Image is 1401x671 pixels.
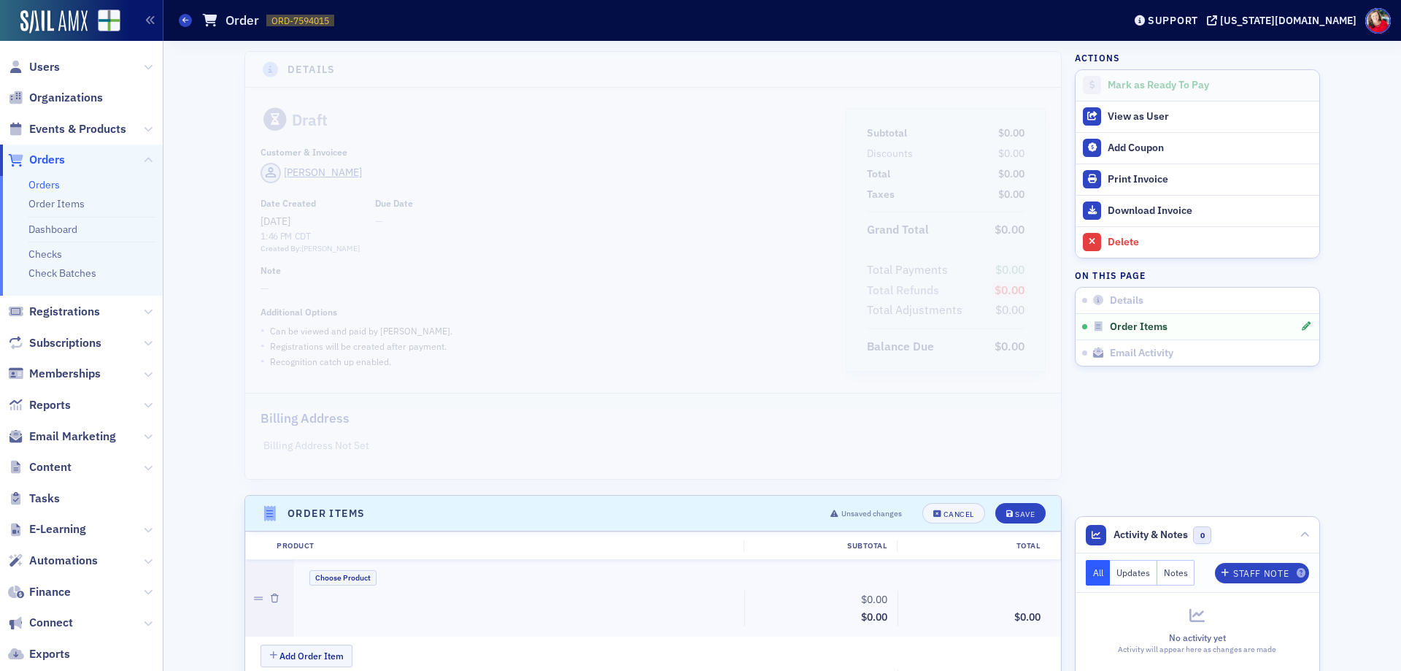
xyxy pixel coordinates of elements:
p: Can be viewed and paid by [PERSON_NAME] . [270,324,452,337]
h4: On this page [1075,269,1320,282]
div: Mark as Ready To Pay [1108,79,1312,92]
a: E-Learning [8,521,86,537]
span: E-Learning [29,521,86,537]
span: $0.00 [861,593,887,606]
span: Connect [29,615,73,631]
span: Unsaved changes [841,508,902,520]
a: Users [8,59,60,75]
div: Date Created [260,198,316,209]
a: Email Marketing [8,429,116,445]
button: Delete [1076,226,1319,258]
a: Registrations [8,304,100,320]
a: Orders [8,152,65,168]
span: Users [29,59,60,75]
button: Cancel [922,503,985,524]
span: Exports [29,646,70,662]
button: Updates [1110,560,1157,586]
span: $0.00 [998,126,1024,139]
div: Print Invoice [1108,173,1312,186]
a: Finance [8,584,71,600]
div: No activity yet [1086,631,1309,644]
button: Staff Note [1215,563,1309,583]
span: Details [1110,294,1143,307]
div: Save [1015,510,1035,518]
div: Draft [292,110,328,129]
h4: Details [287,62,336,77]
div: Total [867,166,890,182]
button: Notes [1157,560,1195,586]
a: Dashboard [28,223,77,236]
span: $0.00 [998,147,1024,160]
span: Tasks [29,491,60,507]
div: Balance Due [867,338,934,356]
span: Subscriptions [29,335,101,351]
div: Activity will appear here as changes are made [1086,644,1309,656]
div: Add Coupon [1108,142,1312,155]
a: Memberships [8,366,101,382]
h1: Order [225,12,259,29]
span: Orders [29,152,65,168]
div: Additional Options [260,307,337,318]
div: Product [266,540,744,552]
span: — [260,281,825,296]
span: • [260,353,265,369]
span: $0.00 [995,339,1024,353]
div: Total [897,540,1050,552]
span: $0.00 [861,610,887,624]
div: Grand Total [867,221,929,239]
a: Order Items [28,197,85,210]
div: Subtotal [867,126,907,141]
span: Subtotal [867,126,912,141]
img: SailAMX [20,10,88,34]
span: Email Marketing [29,429,116,445]
span: Balance Due [867,338,939,356]
div: View as User [1108,110,1312,123]
span: $0.00 [998,167,1024,180]
a: Automations [8,553,98,569]
div: Subtotal [744,540,897,552]
a: Check Batches [28,267,96,280]
span: • [260,323,265,338]
span: $0.00 [995,283,1024,297]
p: Registrations will be created after payment. [270,340,447,353]
div: Total Adjustments [867,302,962,319]
div: Support [1148,14,1198,27]
time: 1:46 PM [260,230,292,242]
span: Discounts [867,146,918,161]
button: All [1086,560,1111,586]
div: Due Date [375,198,413,209]
span: Email Activity [1110,347,1173,360]
button: Choose Product [309,570,377,586]
span: $0.00 [995,302,1024,317]
div: Taxes [867,187,895,202]
div: Customer & Invoicee [260,147,347,158]
span: $0.00 [998,188,1024,201]
a: Content [8,459,72,475]
span: 0 [1193,526,1211,545]
div: Discounts [867,146,913,161]
a: View Homepage [88,9,120,34]
span: Profile [1365,8,1391,34]
img: SailAMX [98,9,120,32]
span: Events & Products [29,121,126,137]
span: $0.00 [1014,610,1041,624]
a: Exports [8,646,70,662]
span: Registrations [29,304,100,320]
span: — [375,214,413,229]
span: Finance [29,584,71,600]
button: Add Coupon [1076,132,1319,164]
span: Automations [29,553,98,569]
span: [DATE] [260,215,290,228]
a: Events & Products [8,121,126,137]
span: Total Payments [867,261,953,279]
a: Tasks [8,491,60,507]
div: [PERSON_NAME] [284,165,362,180]
span: Total [867,166,895,182]
div: [US_STATE][DOMAIN_NAME] [1220,14,1356,27]
span: Created By: [260,243,301,253]
a: [PERSON_NAME] [260,163,362,183]
button: [US_STATE][DOMAIN_NAME] [1207,15,1362,26]
span: Total Refunds [867,282,944,299]
div: Staff Note [1233,570,1289,578]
